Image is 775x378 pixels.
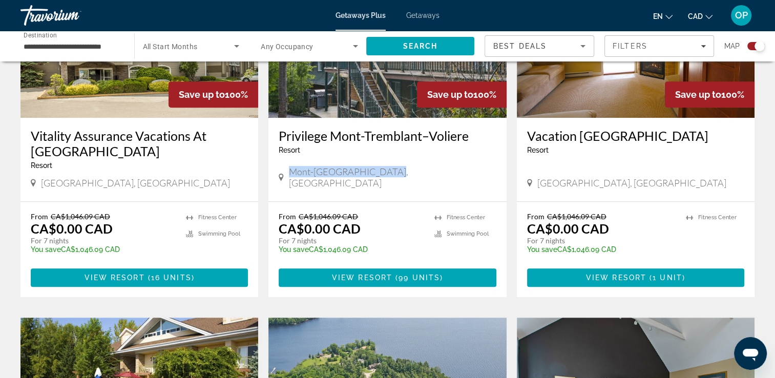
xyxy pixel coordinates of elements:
span: OP [735,10,748,20]
span: Best Deals [493,42,547,50]
a: Getaways Plus [336,11,386,19]
span: Swimming Pool [447,230,489,237]
p: CA$1,046.09 CAD [527,245,676,254]
button: User Menu [728,5,755,26]
p: For 7 nights [527,236,676,245]
span: View Resort [332,274,392,282]
span: You save [527,245,557,254]
span: CA$1,046.09 CAD [299,212,358,221]
a: Privilege Mont-Tremblant–Voliere [279,128,496,143]
span: 16 units [151,274,192,282]
span: Resort [527,146,549,154]
div: 100% [417,81,507,108]
span: 1 unit [653,274,682,282]
button: Change currency [688,9,713,24]
span: [GEOGRAPHIC_DATA], [GEOGRAPHIC_DATA] [41,177,230,188]
p: CA$0.00 CAD [31,221,113,236]
span: Save up to [179,89,225,100]
span: From [527,212,544,221]
span: ( ) [646,274,685,282]
p: For 7 nights [31,236,176,245]
button: Change language [653,9,673,24]
input: Select destination [24,40,121,53]
button: View Resort(16 units) [31,268,248,287]
span: ( ) [392,274,443,282]
button: View Resort(99 units) [279,268,496,287]
span: View Resort [586,274,646,282]
span: Save up to [427,89,473,100]
span: You save [279,245,309,254]
span: View Resort [85,274,145,282]
p: CA$1,046.09 CAD [31,245,176,254]
span: 99 units [399,274,440,282]
span: Save up to [675,89,721,100]
span: From [279,212,296,221]
span: Resort [279,146,300,154]
span: Fitness Center [198,214,237,221]
span: All Start Months [143,43,198,51]
span: CA$1,046.09 CAD [51,212,110,221]
p: CA$0.00 CAD [527,221,609,236]
a: Vitality Assurance Vacations At [GEOGRAPHIC_DATA] [31,128,248,159]
iframe: Button to launch messaging window [734,337,767,370]
a: Travorium [20,2,123,29]
span: Filters [613,42,647,50]
button: Search [366,37,475,55]
span: CAD [688,12,703,20]
span: Map [724,39,740,53]
span: Mont-[GEOGRAPHIC_DATA], [GEOGRAPHIC_DATA] [289,166,496,188]
a: Vacation [GEOGRAPHIC_DATA] [527,128,744,143]
span: [GEOGRAPHIC_DATA], [GEOGRAPHIC_DATA] [537,177,726,188]
div: 100% [665,81,755,108]
mat-select: Sort by [493,40,585,52]
span: From [31,212,48,221]
p: CA$0.00 CAD [279,221,361,236]
span: ( ) [145,274,195,282]
span: Any Occupancy [261,43,313,51]
a: Getaways [406,11,439,19]
span: Destination [24,31,57,38]
button: View Resort(1 unit) [527,268,744,287]
span: Fitness Center [447,214,485,221]
p: For 7 nights [279,236,424,245]
p: CA$1,046.09 CAD [279,245,424,254]
span: en [653,12,663,20]
span: Resort [31,161,52,170]
span: Fitness Center [698,214,737,221]
span: You save [31,245,61,254]
span: Swimming Pool [198,230,240,237]
span: Search [403,42,437,50]
div: 100% [169,81,258,108]
button: Filters [604,35,714,57]
span: CA$1,046.09 CAD [547,212,606,221]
